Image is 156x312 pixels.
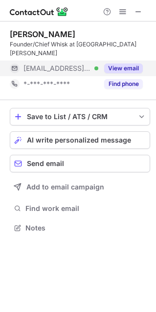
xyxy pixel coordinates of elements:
span: Add to email campaign [26,183,104,191]
div: Save to List / ATS / CRM [27,113,133,121]
span: Notes [25,224,146,232]
span: Find work email [25,204,146,213]
button: Find work email [10,202,150,215]
img: ContactOut v5.3.10 [10,6,68,18]
button: AI write personalized message [10,131,150,149]
button: Reveal Button [104,79,143,89]
button: Notes [10,221,150,235]
div: [PERSON_NAME] [10,29,75,39]
div: Founder/Chief Whisk at [GEOGRAPHIC_DATA][PERSON_NAME] [10,40,150,58]
span: AI write personalized message [27,136,131,144]
span: [EMAIL_ADDRESS][DOMAIN_NAME] [23,64,91,73]
span: Send email [27,160,64,167]
button: save-profile-one-click [10,108,150,125]
button: Send email [10,155,150,172]
button: Add to email campaign [10,178,150,196]
button: Reveal Button [104,63,143,73]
